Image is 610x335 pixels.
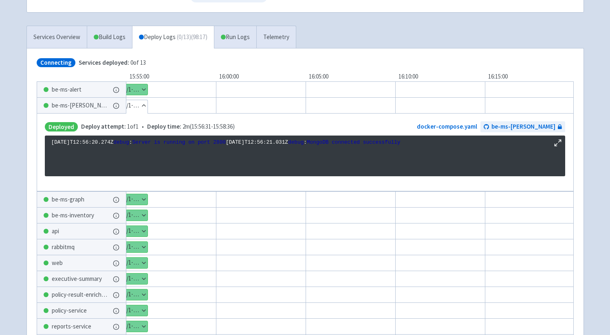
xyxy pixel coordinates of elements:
a: be-ms-[PERSON_NAME] [480,121,565,132]
span: 2m ( 15:56:31 - 15:58:36 ) [147,122,235,131]
span: api [52,226,59,236]
span: Deploy time: [147,123,181,130]
a: docker-compose.yaml [417,123,477,130]
span: MongoDB connected successfully [307,139,401,145]
div: 15:55:00 [126,72,216,81]
span: Services deployed: [79,59,129,66]
span: debug [114,139,129,145]
span: 0 of 13 [79,58,146,68]
span: be-ms-[PERSON_NAME] [52,101,110,110]
span: be-ms-graph [52,195,84,204]
span: Server is running on port 2800 [132,139,226,145]
div: 16:00:00 [216,72,306,81]
span: Deploy attempt: [81,123,126,130]
span: • [81,122,235,131]
span: Deployed [45,122,78,131]
a: Deploy Logs (0/13)(98:17) [132,26,214,48]
span: 1 of 1 [81,122,139,131]
div: 16:10:00 [395,72,485,81]
span: reports-service [52,322,91,331]
span: policy-service [52,306,87,315]
span: be-ms-[PERSON_NAME] [491,122,555,131]
span: policy-result-enrichment [52,290,110,299]
a: Services Overview [27,26,87,48]
span: Connecting [37,58,75,68]
span: be-ms-inventory [52,210,94,220]
span: ( 0 / 13 ) (98:17) [177,33,207,42]
div: 16:15:00 [485,72,575,81]
div: 16:05:00 [306,72,395,81]
span: executive-summary [52,274,102,283]
a: Build Logs [87,26,132,48]
a: Run Logs [214,26,256,48]
span: be-ms-alert [52,85,81,94]
span: rabbitmq [52,242,75,252]
a: Telemetry [256,26,296,48]
p: [DATE]T12:56:20.274Z : [DATE]T12:56:21.031Z : [51,139,559,146]
button: Maximize log window [554,139,562,147]
span: web [52,258,63,267]
span: debug [288,139,304,145]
